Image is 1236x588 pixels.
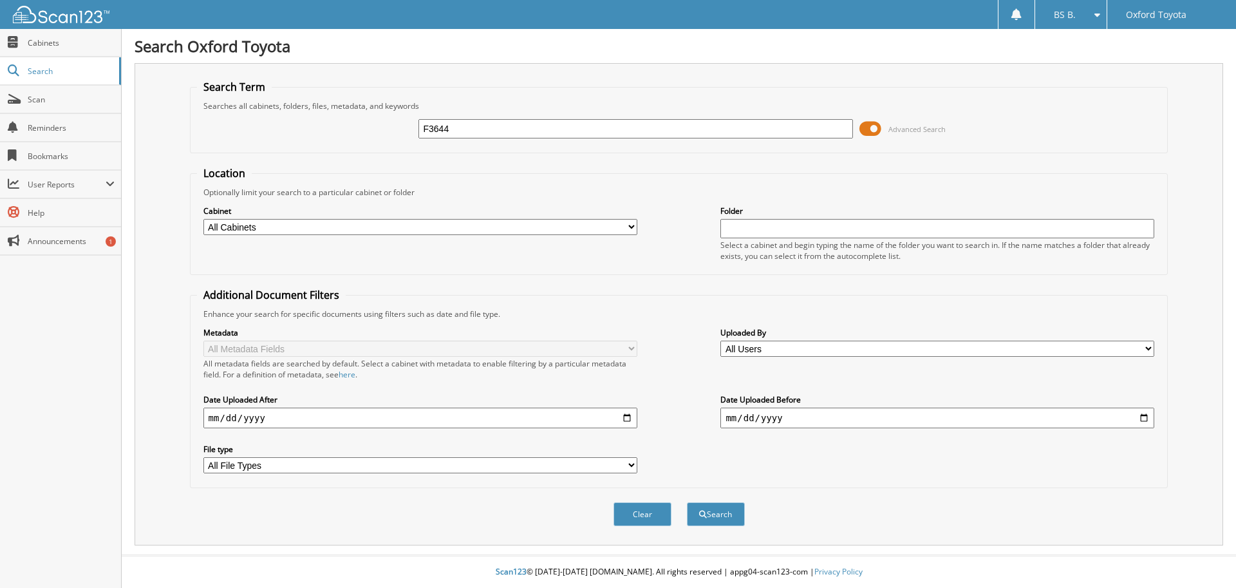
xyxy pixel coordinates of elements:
span: User Reports [28,179,106,190]
label: Folder [720,205,1154,216]
input: end [720,408,1154,428]
div: Searches all cabinets, folders, files, metadata, and keywords [197,100,1161,111]
div: 1 [106,236,116,247]
input: start [203,408,637,428]
span: Oxford Toyota [1126,11,1186,19]
span: Search [28,66,113,77]
span: Bookmarks [28,151,115,162]
label: Uploaded By [720,327,1154,338]
span: Announcements [28,236,115,247]
legend: Additional Document Filters [197,288,346,302]
label: Cabinet [203,205,637,216]
button: Search [687,502,745,526]
div: Enhance your search for specific documents using filters such as date and file type. [197,308,1161,319]
a: here [339,369,355,380]
div: All metadata fields are searched by default. Select a cabinet with metadata to enable filtering b... [203,358,637,380]
span: Reminders [28,122,115,133]
span: Advanced Search [888,124,946,134]
div: © [DATE]-[DATE] [DOMAIN_NAME]. All rights reserved | appg04-scan123-com | [122,556,1236,588]
img: scan123-logo-white.svg [13,6,109,23]
span: BS B. [1054,11,1076,19]
button: Clear [613,502,671,526]
label: Date Uploaded Before [720,394,1154,405]
span: Cabinets [28,37,115,48]
legend: Location [197,166,252,180]
label: Date Uploaded After [203,394,637,405]
label: Metadata [203,327,637,338]
div: Select a cabinet and begin typing the name of the folder you want to search in. If the name match... [720,240,1154,261]
span: Scan123 [496,566,527,577]
span: Help [28,207,115,218]
legend: Search Term [197,80,272,94]
iframe: Chat Widget [1172,526,1236,588]
span: Scan [28,94,115,105]
div: Optionally limit your search to a particular cabinet or folder [197,187,1161,198]
h1: Search Oxford Toyota [135,35,1223,57]
a: Privacy Policy [814,566,863,577]
label: File type [203,444,637,455]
